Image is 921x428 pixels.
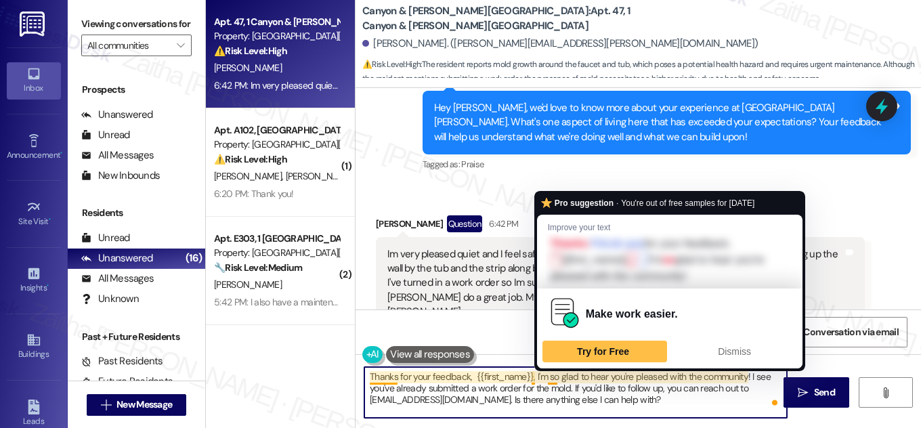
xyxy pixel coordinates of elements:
div: Question [447,215,483,232]
div: Unanswered [81,251,153,265]
div: Unread [81,128,130,142]
span: [PERSON_NAME] [214,170,286,182]
strong: ⚠️ Risk Level: High [362,59,421,70]
div: Past + Future Residents [68,330,205,344]
span: [PERSON_NAME] [286,170,354,182]
div: Tagged as: [423,154,912,174]
b: Canyon & [PERSON_NAME][GEOGRAPHIC_DATA]: Apt. 47, 1 Canyon & [PERSON_NAME][GEOGRAPHIC_DATA] [362,4,633,33]
div: Residents [68,206,205,220]
span: New Message [116,398,172,412]
div: Hey [PERSON_NAME], we'd love to know more about your experience at [GEOGRAPHIC_DATA][PERSON_NAME]... [434,101,890,144]
strong: ⚠️ Risk Level: High [214,153,287,165]
a: Insights • [7,262,61,299]
span: Share Conversation via email [778,325,899,339]
div: Im very pleased quiet and I feel safe. Im concerned abt the mole around my faucet and mole going ... [387,247,843,320]
div: Unread [81,231,130,245]
span: : The resident reports mold growth around the faucet and tub, which poses a potential health haza... [362,58,921,87]
span: • [49,215,51,224]
div: 6:20 PM: Thank you! [214,188,294,200]
div: Property: [GEOGRAPHIC_DATA][PERSON_NAME] [214,246,339,260]
div: Unknown [81,292,139,306]
div: Property: [GEOGRAPHIC_DATA][PERSON_NAME] [214,137,339,152]
div: [PERSON_NAME]. ([PERSON_NAME][EMAIL_ADDRESS][PERSON_NAME][DOMAIN_NAME]) [362,37,758,51]
a: Site Visit • [7,196,61,232]
span: [PERSON_NAME] [214,278,282,291]
div: New Inbounds [81,169,160,183]
div: 5:42 PM: I also have a maintenance request on for air conditioning [214,296,472,308]
button: Send [784,377,849,408]
div: Property: [GEOGRAPHIC_DATA][PERSON_NAME] [214,29,339,43]
strong: ⚠️ Risk Level: High [214,45,287,57]
strong: 🔧 Risk Level: Medium [214,261,302,274]
i:  [880,387,891,398]
div: [PERSON_NAME] [376,215,865,237]
label: Viewing conversations for [81,14,192,35]
i:  [101,400,111,410]
button: Share Conversation via email [769,317,907,347]
span: Send [814,385,835,400]
div: All Messages [81,272,154,286]
div: 6:42 PM [486,217,518,231]
div: All Messages [81,148,154,163]
a: Inbox [7,62,61,99]
span: • [60,148,62,158]
div: Future Residents [81,374,173,389]
span: • [47,281,49,291]
textarea: To enrich screen reader interactions, please activate Accessibility in Grammarly extension settings [364,367,787,418]
span: Praise [461,158,484,170]
div: Prospects [68,83,205,97]
img: ResiDesk Logo [20,12,47,37]
a: Buildings [7,328,61,365]
span: [PERSON_NAME] [214,62,282,74]
button: New Message [87,394,187,416]
i:  [798,387,808,398]
div: Unanswered [81,108,153,122]
i:  [177,40,184,51]
div: Past Residents [81,354,163,368]
input: All communities [87,35,170,56]
div: Apt. A102, [GEOGRAPHIC_DATA][PERSON_NAME] [214,123,339,137]
div: Apt. E303, 1 [GEOGRAPHIC_DATA][PERSON_NAME] [214,232,339,246]
div: Apt. 47, 1 Canyon & [PERSON_NAME][GEOGRAPHIC_DATA] [214,15,339,29]
div: (16) [182,248,205,269]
